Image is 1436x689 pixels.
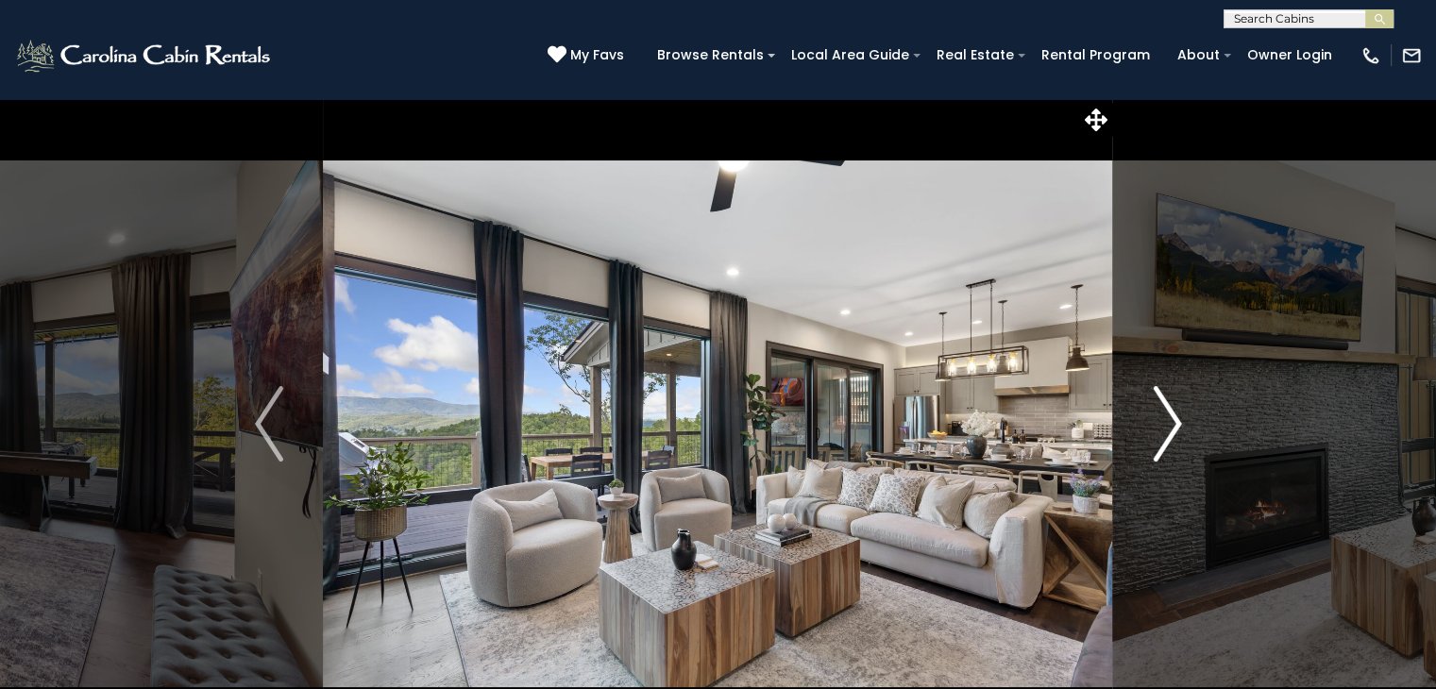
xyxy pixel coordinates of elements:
img: White-1-2.png [14,37,276,75]
a: Local Area Guide [782,41,919,70]
a: Owner Login [1238,41,1342,70]
a: Real Estate [927,41,1023,70]
a: About [1168,41,1229,70]
img: phone-regular-white.png [1360,45,1381,66]
img: arrow [1153,386,1181,462]
img: arrow [255,386,283,462]
a: My Favs [548,45,629,66]
img: mail-regular-white.png [1401,45,1422,66]
a: Browse Rentals [648,41,773,70]
a: Rental Program [1032,41,1159,70]
span: My Favs [570,45,624,65]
